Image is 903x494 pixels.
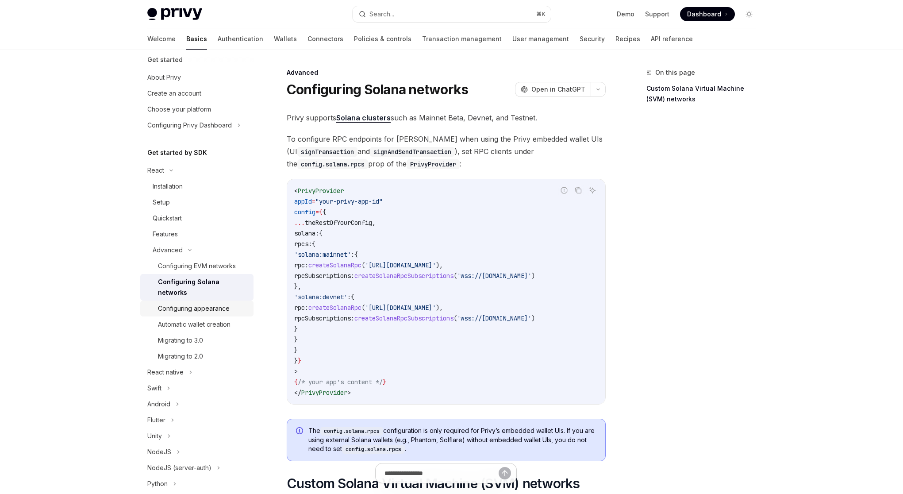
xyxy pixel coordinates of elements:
[354,314,453,322] span: createSolanaRpcSubscriptions
[147,120,232,131] div: Configuring Privy Dashboard
[351,293,354,301] span: {
[558,185,570,196] button: Report incorrect code
[158,319,231,330] div: Automatic wallet creation
[453,272,457,280] span: (
[320,427,383,436] code: config.solana.rpcs
[294,389,301,397] span: </
[573,185,584,196] button: Copy the contents from the code block
[347,293,351,301] span: :
[140,85,254,101] a: Create an account
[147,147,207,158] h5: Get started by SDK
[336,113,391,123] a: Solana clusters
[319,229,323,237] span: {
[383,378,386,386] span: }
[140,194,254,210] a: Setup
[294,197,312,205] span: appId
[294,219,305,227] span: ...
[153,197,170,208] div: Setup
[140,460,254,476] button: NodeJS (server-auth)
[298,378,383,386] span: /* your app's content */
[655,67,695,78] span: On this page
[158,277,248,298] div: Configuring Solana networks
[294,293,347,301] span: 'solana:devnet'
[536,11,546,18] span: ⌘ K
[315,208,319,216] span: =
[312,197,315,205] span: =
[287,81,469,97] h1: Configuring Solana networks
[153,213,182,224] div: Quickstart
[140,332,254,348] a: Migrating to 3.0
[305,219,372,227] span: theRestOfYourConfig
[361,261,365,269] span: (
[140,178,254,194] a: Installation
[140,101,254,117] a: Choose your platform
[457,272,531,280] span: 'wss://[DOMAIN_NAME]'
[294,208,315,216] span: config
[687,10,721,19] span: Dashboard
[158,303,230,314] div: Configuring appearance
[515,82,591,97] button: Open in ChatGPT
[147,8,202,20] img: light logo
[312,240,315,248] span: {
[742,7,756,21] button: Toggle dark mode
[294,282,301,290] span: },
[140,242,254,258] button: Advanced
[147,104,211,115] div: Choose your platform
[274,28,297,50] a: Wallets
[287,112,606,124] span: Privy supports such as Mainnet Beta, Devnet, and Testnet.
[294,378,298,386] span: {
[347,389,351,397] span: >
[354,251,358,259] span: {
[147,463,211,473] div: NodeJS (server-auth)
[147,28,176,50] a: Welcome
[651,28,693,50] a: API reference
[147,367,184,378] div: React native
[308,304,361,312] span: createSolanaRpc
[147,88,201,99] div: Create an account
[453,314,457,322] span: (
[384,463,499,483] input: Ask a question...
[294,346,298,354] span: }
[580,28,605,50] a: Security
[354,28,411,50] a: Policies & controls
[140,301,254,316] a: Configuring appearance
[369,9,394,19] div: Search...
[436,304,443,312] span: ),
[407,159,460,169] code: PrivyProvider
[140,428,254,444] button: Unity
[147,431,162,441] div: Unity
[422,28,502,50] a: Transaction management
[153,245,183,255] div: Advanced
[301,389,347,397] span: PrivyProvider
[186,28,207,50] a: Basics
[294,367,298,375] span: >
[147,415,165,425] div: Flutter
[147,479,168,489] div: Python
[153,181,183,192] div: Installation
[140,258,254,274] a: Configuring EVM networks
[147,165,164,176] div: React
[140,69,254,85] a: About Privy
[147,447,171,457] div: NodeJS
[140,226,254,242] a: Features
[296,427,305,436] svg: Info
[297,147,357,157] code: signTransaction
[140,444,254,460] button: NodeJS
[365,304,436,312] span: '[URL][DOMAIN_NAME]'
[353,6,551,22] button: Search...⌘K
[294,314,354,322] span: rpcSubscriptions:
[294,272,354,280] span: rpcSubscriptions:
[294,325,298,333] span: }
[140,274,254,301] a: Configuring Solana networks
[147,72,181,83] div: About Privy
[294,251,351,259] span: 'solana:mainnet'
[294,261,308,269] span: rpc:
[158,351,203,362] div: Migrating to 2.0
[372,219,376,227] span: ,
[294,187,298,195] span: <
[140,412,254,428] button: Flutter
[531,85,585,94] span: Open in ChatGPT
[645,10,669,19] a: Support
[457,314,531,322] span: 'wss://[DOMAIN_NAME]'
[294,336,298,343] span: }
